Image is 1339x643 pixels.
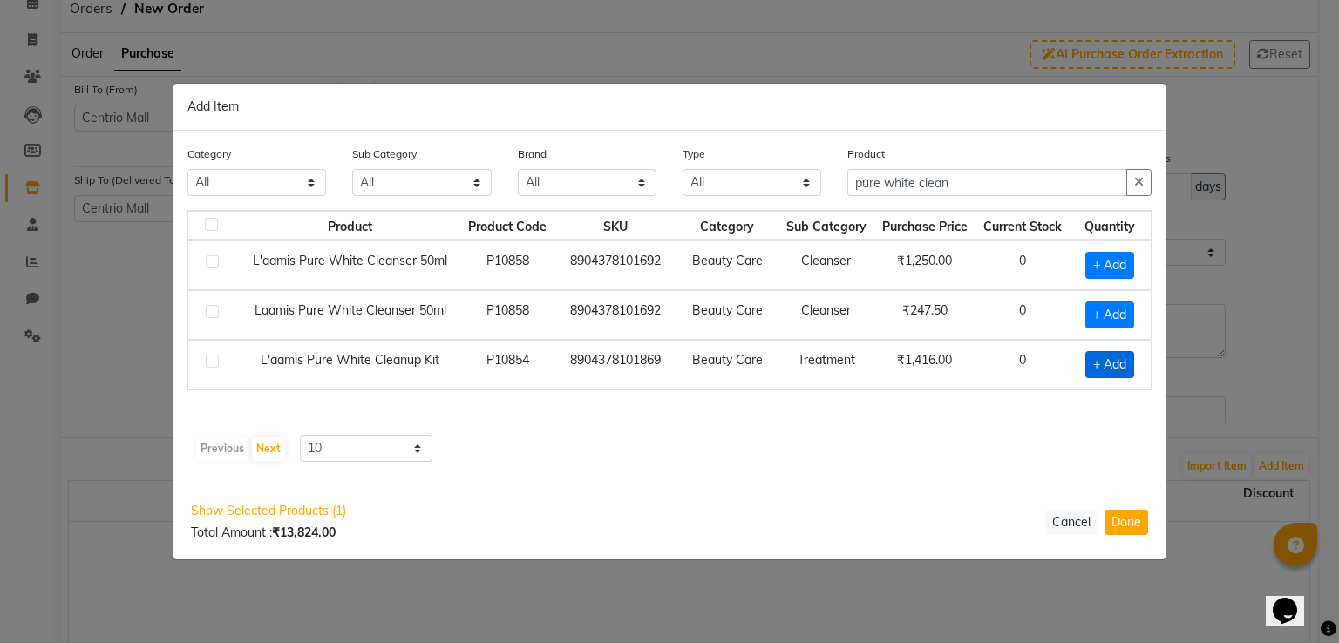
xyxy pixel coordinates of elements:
label: Type [683,146,705,162]
td: ₹247.50 [874,290,975,340]
th: Product [240,211,460,240]
label: Brand [518,146,547,162]
button: Done [1105,510,1148,535]
td: 0 [975,290,1070,340]
td: 8904378101869 [555,340,676,389]
span: + Add [1085,252,1134,279]
td: Cleanser [778,290,873,340]
span: Purchase Price [882,219,968,234]
td: Laamis Pure White Cleanser 50ml [240,290,460,340]
td: Treatment [778,340,873,389]
td: L'aamis Pure White Cleanup Kit [240,340,460,389]
td: Beauty Care [676,290,778,340]
td: Beauty Care [676,340,778,389]
iframe: chat widget [1266,573,1322,626]
label: Sub Category [352,146,417,162]
td: P10858 [460,290,554,340]
th: SKU [555,211,676,240]
button: Next [252,437,285,461]
span: Show Selected Products (1) [191,502,346,520]
div: Add Item [173,84,1166,131]
td: Beauty Care [676,240,778,290]
td: P10858 [460,240,554,290]
td: 8904378101692 [555,240,676,290]
th: Sub Category [778,211,873,240]
b: ₹13,824.00 [272,525,336,540]
th: Current Stock [975,211,1070,240]
input: Search or Scan Product [847,169,1127,196]
td: P10854 [460,340,554,389]
td: ₹1,250.00 [874,240,975,290]
td: 8904378101692 [555,290,676,340]
th: Category [676,211,778,240]
td: 0 [975,240,1070,290]
th: Product Code [460,211,554,240]
label: Category [187,146,231,162]
span: + Add [1085,301,1134,328]
td: L'aamis Pure White Cleanser 50ml [240,240,460,290]
th: Quantity [1070,211,1151,240]
td: Cleanser [778,240,873,290]
span: Total Amount : [191,525,336,540]
button: Cancel [1045,510,1098,535]
td: 0 [975,340,1070,389]
label: Product [847,146,885,162]
span: + Add [1085,351,1134,378]
td: ₹1,416.00 [874,340,975,389]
